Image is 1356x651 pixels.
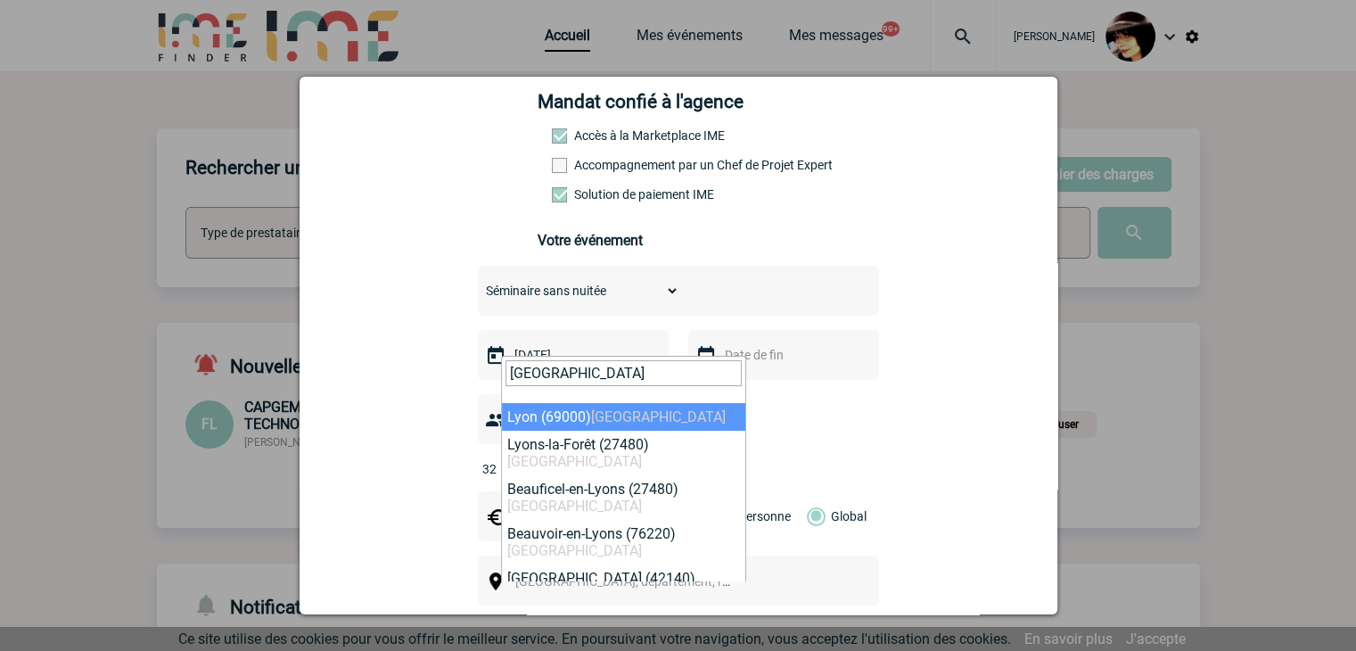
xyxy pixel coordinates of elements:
h3: Votre événement [538,232,818,249]
li: Beauvoir-en-Lyons (76220) [502,520,745,564]
span: [GEOGRAPHIC_DATA] [507,542,642,559]
input: Nombre de participants [478,457,645,481]
li: [GEOGRAPHIC_DATA] (42140) [502,564,745,609]
li: Lyon (69000) [502,403,745,431]
span: [GEOGRAPHIC_DATA], département, région... [515,574,763,589]
input: Date de début [510,343,633,367]
span: [GEOGRAPHIC_DATA] [507,453,642,470]
label: Conformité aux process achat client, Prise en charge de la facturation, Mutualisation de plusieur... [552,187,630,202]
li: Lyons-la-Forêt (27480) [502,431,745,475]
label: Accès à la Marketplace IME [552,128,630,143]
span: [GEOGRAPHIC_DATA] [591,408,726,425]
label: Prestation payante [552,158,630,172]
h4: Mandat confié à l'agence [538,91,744,112]
span: [GEOGRAPHIC_DATA] [507,498,642,515]
input: Date de fin [720,343,843,367]
label: Global [807,491,818,541]
li: Beauficel-en-Lyons (27480) [502,475,745,520]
